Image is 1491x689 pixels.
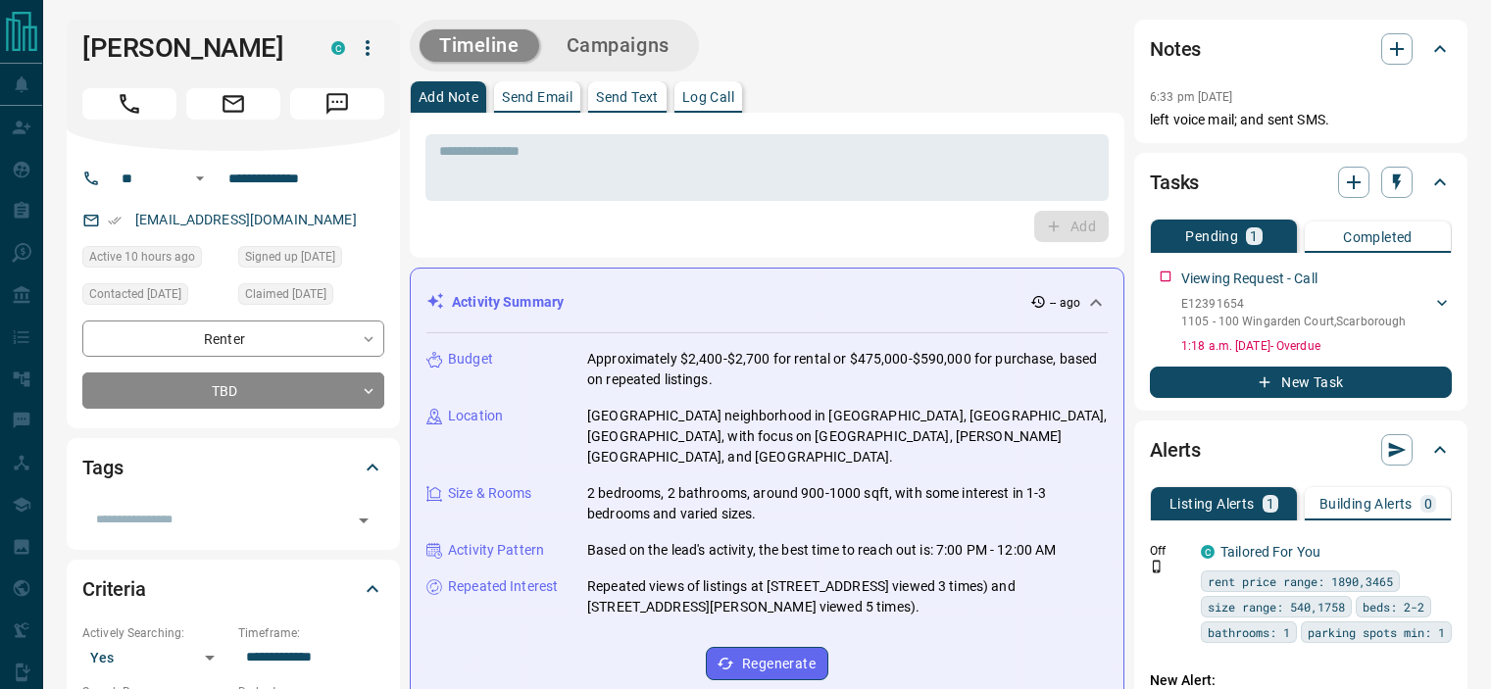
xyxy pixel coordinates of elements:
div: Activity Summary-- ago [426,284,1108,320]
button: Open [188,167,212,190]
p: Log Call [682,90,734,104]
p: Building Alerts [1319,497,1413,511]
p: Repeated Interest [448,576,558,597]
p: Actively Searching: [82,624,228,642]
p: E12391654 [1181,295,1406,313]
span: Claimed [DATE] [245,284,326,304]
h2: Tasks [1150,167,1199,198]
p: Repeated views of listings at [STREET_ADDRESS] viewed 3 times) and [STREET_ADDRESS][PERSON_NAME] ... [587,576,1108,617]
div: Sun Sep 14 2025 [82,246,228,273]
p: -- ago [1050,294,1080,312]
p: left voice mail; and sent SMS. [1150,110,1452,130]
h2: Tags [82,452,123,483]
div: Mon Jun 16 2025 [238,246,384,273]
p: Timeframe: [238,624,384,642]
p: Location [448,406,503,426]
a: [EMAIL_ADDRESS][DOMAIN_NAME] [135,212,357,227]
span: Contacted [DATE] [89,284,181,304]
button: Timeline [420,29,539,62]
div: TBD [82,372,384,409]
div: Notes [1150,25,1452,73]
span: parking spots min: 1 [1308,622,1445,642]
button: Open [350,507,377,534]
p: Activity Summary [452,292,564,313]
p: 1105 - 100 Wingarden Court , Scarborough [1181,313,1406,330]
p: 0 [1424,497,1432,511]
div: Criteria [82,566,384,613]
p: 6:33 pm [DATE] [1150,90,1233,104]
p: Off [1150,542,1189,560]
div: Alerts [1150,426,1452,473]
div: Fri Aug 29 2025 [238,283,384,311]
div: E123916541105 - 100 Wingarden Court,Scarborough [1181,291,1452,334]
div: condos.ca [1201,545,1215,559]
p: Completed [1343,230,1413,244]
p: 2 bedrooms, 2 bathrooms, around 900-1000 sqft, with some interest in 1-3 bedrooms and varied sizes. [587,483,1108,524]
div: Yes [82,642,228,673]
button: New Task [1150,367,1452,398]
p: Listing Alerts [1169,497,1255,511]
p: Add Note [419,90,478,104]
span: beds: 2-2 [1363,597,1424,616]
p: Approximately $2,400-$2,700 for rental or $475,000-$590,000 for purchase, based on repeated listi... [587,349,1108,390]
span: bathrooms: 1 [1208,622,1290,642]
div: Tasks [1150,159,1452,206]
p: Size & Rooms [448,483,532,504]
p: Activity Pattern [448,540,544,561]
span: rent price range: 1890,3465 [1208,571,1393,591]
div: Tags [82,444,384,491]
p: Send Text [596,90,659,104]
span: size range: 540,1758 [1208,597,1345,616]
p: 1 [1250,229,1258,243]
svg: Email Verified [108,214,122,227]
p: 1:18 a.m. [DATE] - Overdue [1181,337,1452,355]
span: Signed up [DATE] [245,247,335,267]
svg: Push Notification Only [1150,560,1164,573]
span: Email [186,88,280,120]
div: Renter [82,320,384,357]
div: condos.ca [331,41,345,55]
h1: [PERSON_NAME] [82,32,302,64]
p: Send Email [502,90,572,104]
span: Message [290,88,384,120]
h2: Criteria [82,573,146,605]
p: Pending [1185,229,1238,243]
button: Campaigns [547,29,689,62]
h2: Notes [1150,33,1201,65]
p: Viewing Request - Call [1181,269,1317,289]
span: Call [82,88,176,120]
span: Active 10 hours ago [89,247,195,267]
button: Regenerate [706,647,828,680]
p: [GEOGRAPHIC_DATA] neighborhood in [GEOGRAPHIC_DATA], [GEOGRAPHIC_DATA], [GEOGRAPHIC_DATA], with f... [587,406,1108,468]
div: Fri Aug 29 2025 [82,283,228,311]
h2: Alerts [1150,434,1201,466]
p: 1 [1267,497,1274,511]
p: Based on the lead's activity, the best time to reach out is: 7:00 PM - 12:00 AM [587,540,1056,561]
a: Tailored For You [1220,544,1320,560]
p: Budget [448,349,493,369]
